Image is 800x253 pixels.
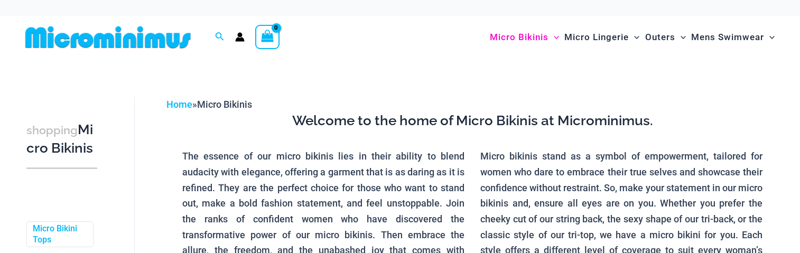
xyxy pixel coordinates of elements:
[166,99,252,110] span: »
[486,20,779,55] nav: Site Navigation
[490,24,548,51] span: Micro Bikinis
[255,25,280,49] a: View Shopping Cart, empty
[548,24,559,51] span: Menu Toggle
[26,121,97,157] h3: Micro Bikinis
[675,24,686,51] span: Menu Toggle
[764,24,775,51] span: Menu Toggle
[645,24,675,51] span: Outers
[562,21,642,53] a: Micro LingerieMenu ToggleMenu Toggle
[33,223,85,246] a: Micro Bikini Tops
[689,21,777,53] a: Mens SwimwearMenu ToggleMenu Toggle
[197,99,252,110] span: Micro Bikinis
[26,124,78,137] span: shopping
[215,31,225,44] a: Search icon link
[487,21,562,53] a: Micro BikinisMenu ToggleMenu Toggle
[235,32,245,42] a: Account icon link
[21,25,195,49] img: MM SHOP LOGO FLAT
[564,24,629,51] span: Micro Lingerie
[691,24,764,51] span: Mens Swimwear
[174,112,770,130] h3: Welcome to the home of Micro Bikinis at Microminimus.
[166,99,192,110] a: Home
[629,24,639,51] span: Menu Toggle
[643,21,689,53] a: OutersMenu ToggleMenu Toggle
